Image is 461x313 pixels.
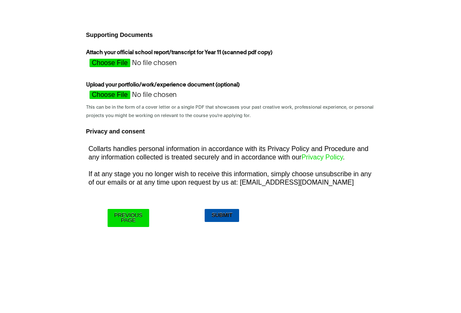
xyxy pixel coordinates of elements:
input: Previous Page [108,209,149,227]
label: Attach your official school report/transcript for Year 11 (scanned pdf copy) [86,49,274,59]
h4: Supporting Documents [83,29,379,41]
a: Privacy Policy [301,154,342,161]
span: If at any stage you no longer wish to receive this information, simply choose unsubscribe in any ... [89,170,371,186]
input: Submit [205,209,239,222]
span: This can be in the form of a cover letter or a single PDF that showcases your past creative work,... [86,105,374,117]
b: Privacy and consent [86,128,145,135]
input: Upload your portfolio/work/experience document (optional) [86,91,236,103]
label: Upload your portfolio/work/experience document (optional) [86,81,242,91]
span: Collarts handles personal information in accordance with its Privacy Policy and Procedure and any... [89,145,369,161]
input: Attach your official school report/transcript for Year 11 (scanned pdf copy) [86,59,236,71]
